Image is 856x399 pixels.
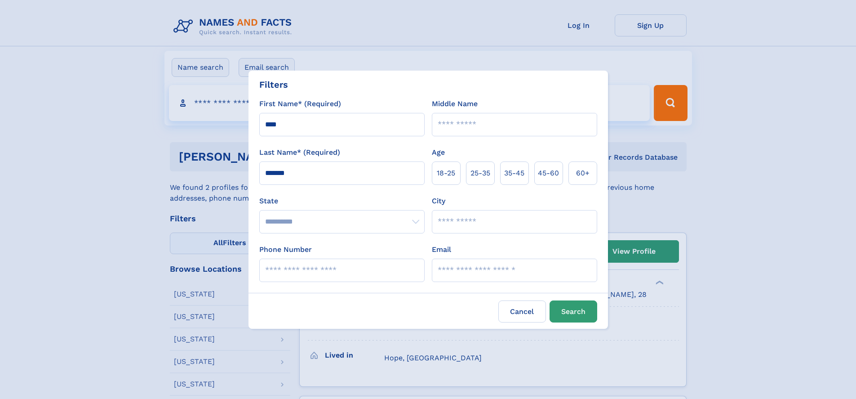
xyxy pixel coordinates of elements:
[259,196,425,206] label: State
[470,168,490,179] span: 25‑35
[437,168,455,179] span: 18‑25
[259,78,288,91] div: Filters
[498,300,546,323] label: Cancel
[432,244,451,255] label: Email
[504,168,524,179] span: 35‑45
[259,244,312,255] label: Phone Number
[432,147,445,158] label: Age
[259,99,341,109] label: First Name* (Required)
[259,147,340,158] label: Last Name* (Required)
[550,300,597,323] button: Search
[576,168,590,179] span: 60+
[538,168,559,179] span: 45‑60
[432,196,445,206] label: City
[432,99,478,109] label: Middle Name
